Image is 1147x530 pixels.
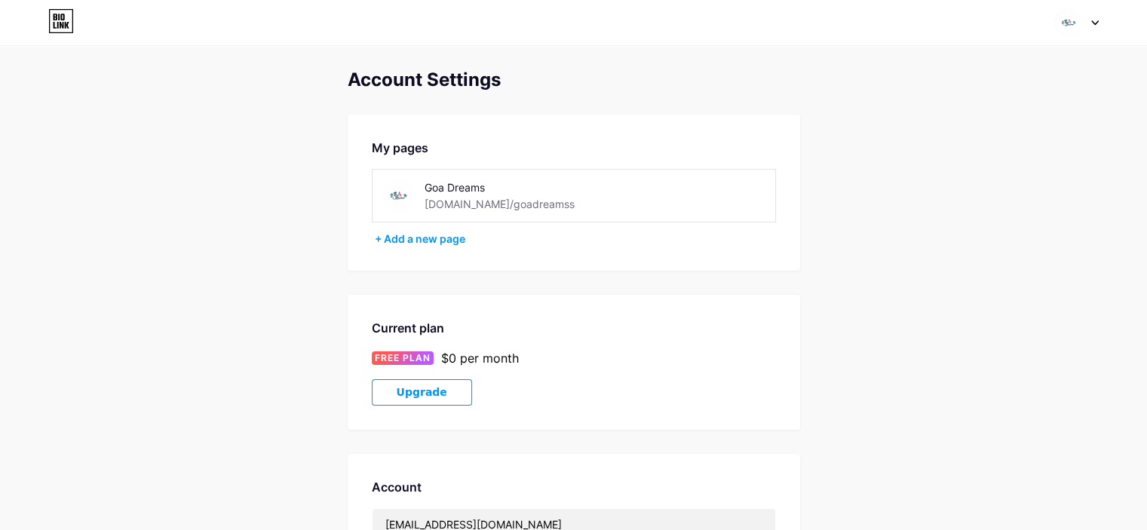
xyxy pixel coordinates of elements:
span: Upgrade [397,386,447,399]
span: FREE PLAN [375,351,431,365]
div: My pages [372,139,776,157]
div: Goa Dreams [425,179,635,195]
div: + Add a new page [375,231,776,247]
img: goadreamss [1054,8,1083,37]
div: Current plan [372,319,776,337]
div: $0 per month [441,349,519,367]
div: Account Settings [348,69,800,90]
div: Account [372,478,776,496]
button: Upgrade [372,379,472,406]
img: goadreamss [382,179,416,213]
div: [DOMAIN_NAME]/goadreamss [425,196,575,212]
